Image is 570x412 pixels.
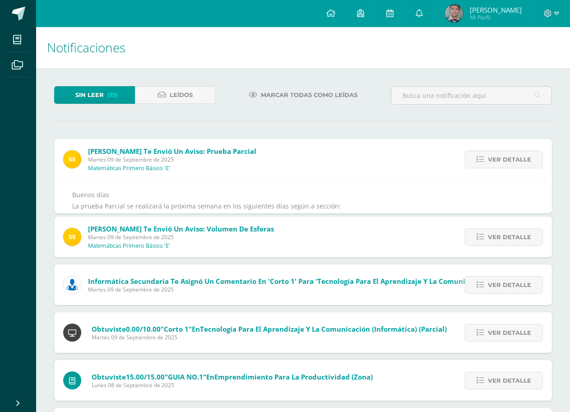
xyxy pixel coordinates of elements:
[92,333,447,341] span: Martes 09 de Septiembre de 2025
[63,276,81,294] img: 6ed6846fa57649245178fca9fc9a58dd.png
[88,156,256,163] span: Martes 09 de Septiembre de 2025
[88,286,536,293] span: Martes 09 de Septiembre de 2025
[488,277,531,293] span: Ver detalle
[170,87,193,103] span: Leídos
[488,324,531,341] span: Ver detalle
[92,324,447,333] span: Obtuviste en
[200,324,447,333] span: Tecnología para el Aprendizaje y la Comunicación (Informática) (Parcial)
[470,5,522,14] span: [PERSON_NAME]
[391,87,551,104] input: Busca una notificación aquí
[88,242,170,250] p: Matemáticas Primero Básico 'E'
[214,372,373,381] span: Emprendimiento para la Productividad (Zona)
[161,324,192,333] span: "Corto 1"
[261,87,357,103] span: Marcar todas como leídas
[54,86,135,104] a: Sin leer(19)
[92,372,373,381] span: Obtuviste en
[88,277,536,286] span: Informática Secundaria te asignó un comentario en 'Corto 1' para 'Tecnología para el Aprendizaje ...
[88,224,274,233] span: [PERSON_NAME] te envió un aviso: Volumen de esferas
[88,147,256,156] span: [PERSON_NAME] te envió un aviso: Prueba Parcial
[63,228,81,246] img: 03c2987289e60ca238394da5f82a525a.png
[88,165,170,172] p: Matemáticas Primero Básico 'E'
[92,381,373,389] span: Lunes 08 de Septiembre de 2025
[63,150,81,168] img: 03c2987289e60ca238394da5f82a525a.png
[237,86,369,104] a: Marcar todas como leídas
[488,372,531,389] span: Ver detalle
[135,86,216,104] a: Leídos
[47,39,125,56] span: Notificaciones
[126,372,165,381] span: 15.00/15.00
[88,233,274,241] span: Martes 09 de Septiembre de 2025
[72,189,534,303] div: Buenos días La prueba Parcial se realizará la próxima semana en los siguientes días según a secci...
[470,14,522,21] span: Mi Perfil
[75,87,104,103] span: Sin leer
[165,372,206,381] span: "GUIA NO.1"
[445,5,463,23] img: 202614e4573f8dc58c0c575afb629b9b.png
[126,324,161,333] span: 0.00/10.00
[488,151,531,168] span: Ver detalle
[107,87,118,103] span: (19)
[488,229,531,245] span: Ver detalle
